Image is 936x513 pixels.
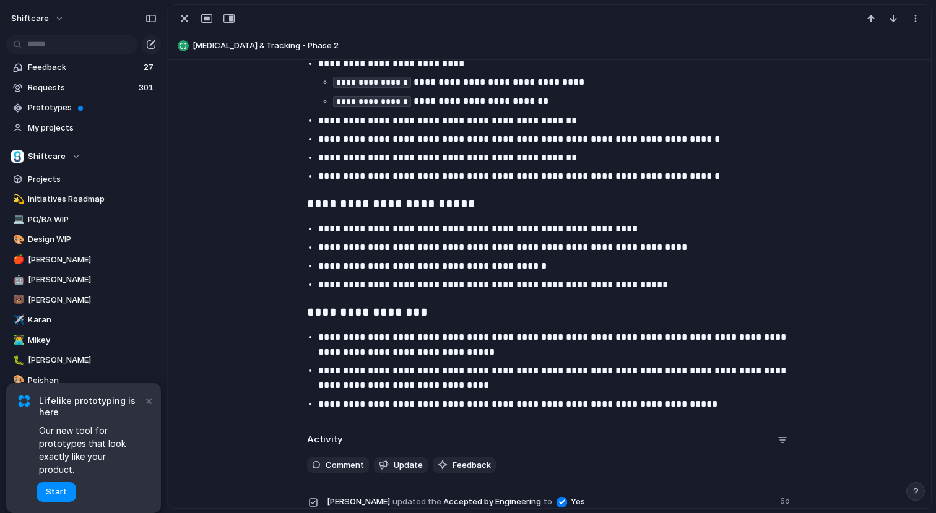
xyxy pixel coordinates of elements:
button: 💫 [11,193,24,205]
span: Mikey [28,334,157,347]
div: 🍎 [13,252,22,267]
button: Shiftcare [6,147,161,166]
span: Accepted by Engineering [327,493,773,510]
button: Start [37,482,76,502]
button: Dismiss [141,393,156,408]
div: 💫 [13,192,22,207]
a: Feedback27 [6,58,161,77]
div: 💻 [13,212,22,226]
span: Requests [28,82,135,94]
button: 🤖 [11,274,24,286]
button: 🐛 [11,354,24,366]
span: Peishan [28,374,157,387]
span: Karan [28,314,157,326]
span: Lifelike prototyping is here [39,395,142,418]
span: Feedback [28,61,140,74]
a: 🤖[PERSON_NAME] [6,270,161,289]
a: Requests301 [6,79,161,97]
span: to [544,496,552,508]
span: Prototypes [28,101,157,114]
span: [PERSON_NAME] [28,274,157,286]
span: 6d [780,493,792,507]
button: Comment [307,457,369,473]
div: 👨‍💻 [13,333,22,347]
span: [PERSON_NAME] [28,354,157,366]
a: 🎨Design WIP [6,230,161,249]
span: Feedback [453,459,491,472]
a: 🍎[PERSON_NAME] [6,251,161,269]
button: shiftcare [6,9,71,28]
button: 💻 [11,213,24,226]
a: 🐛[PERSON_NAME] [6,351,161,369]
span: updated the [392,496,441,508]
a: Projects [6,170,161,189]
span: 27 [144,61,156,74]
button: 🐻 [11,294,24,306]
button: 🍎 [11,254,24,266]
div: ✈️ [13,313,22,327]
span: [PERSON_NAME] [28,254,157,266]
div: 🎨 [13,233,22,247]
button: ✈️ [11,314,24,326]
a: Prototypes [6,98,161,117]
span: shiftcare [11,12,49,25]
a: 💻PO/BA WIP [6,210,161,229]
span: Initiatives Roadmap [28,193,157,205]
span: 301 [139,82,156,94]
span: Update [394,459,423,472]
a: ✈️Karan [6,311,161,329]
div: 🎨 [13,373,22,387]
span: Projects [28,173,157,186]
div: 🐛 [13,353,22,368]
button: 👨‍💻 [11,334,24,347]
h2: Activity [307,433,343,447]
button: 🎨 [11,374,24,387]
span: [PERSON_NAME] [327,496,390,508]
span: My projects [28,122,157,134]
span: Shiftcare [28,150,66,163]
button: [MEDICAL_DATA] & Tracking - Phase 2 [174,36,925,56]
span: [MEDICAL_DATA] & Tracking - Phase 2 [193,40,925,52]
span: Design WIP [28,233,157,246]
a: My projects [6,119,161,137]
a: 🐻[PERSON_NAME] [6,291,161,309]
span: Start [46,486,67,498]
a: 🎨Peishan [6,371,161,390]
button: 🎨 [11,233,24,246]
span: [PERSON_NAME] [28,294,157,306]
span: Comment [326,459,364,472]
button: Feedback [433,457,496,473]
span: Yes [571,496,585,508]
div: 🤖 [13,273,22,287]
span: PO/BA WIP [28,213,157,226]
a: 💫Initiatives Roadmap [6,190,161,209]
div: 🐻 [13,293,22,307]
button: Update [374,457,428,473]
a: 👨‍💻Mikey [6,331,161,350]
span: Our new tool for prototypes that look exactly like your product. [39,424,142,476]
